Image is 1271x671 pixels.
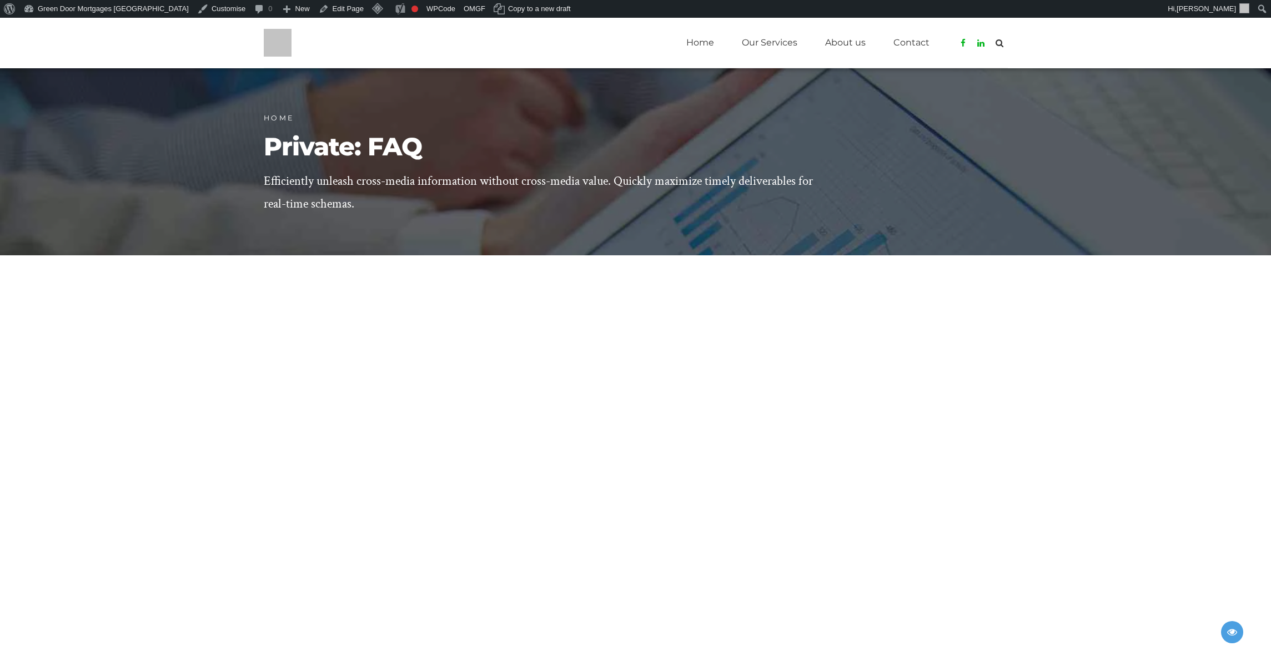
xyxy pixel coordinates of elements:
span: Private: FAQ [264,130,815,163]
a: Home [686,29,714,57]
a: Our Services [742,29,797,57]
span: Edit/Preview [1221,621,1243,643]
img: Green Door Mortgages North East [264,29,292,57]
a: Contact [893,29,930,57]
a: About us [825,29,866,57]
a: Home [264,112,294,125]
span: [PERSON_NAME] [1177,4,1236,13]
div: Focus keyphrase not set [411,6,418,12]
div: Efficiently unleash cross-media information without cross-media value. Quickly maximize timely de... [264,170,815,215]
